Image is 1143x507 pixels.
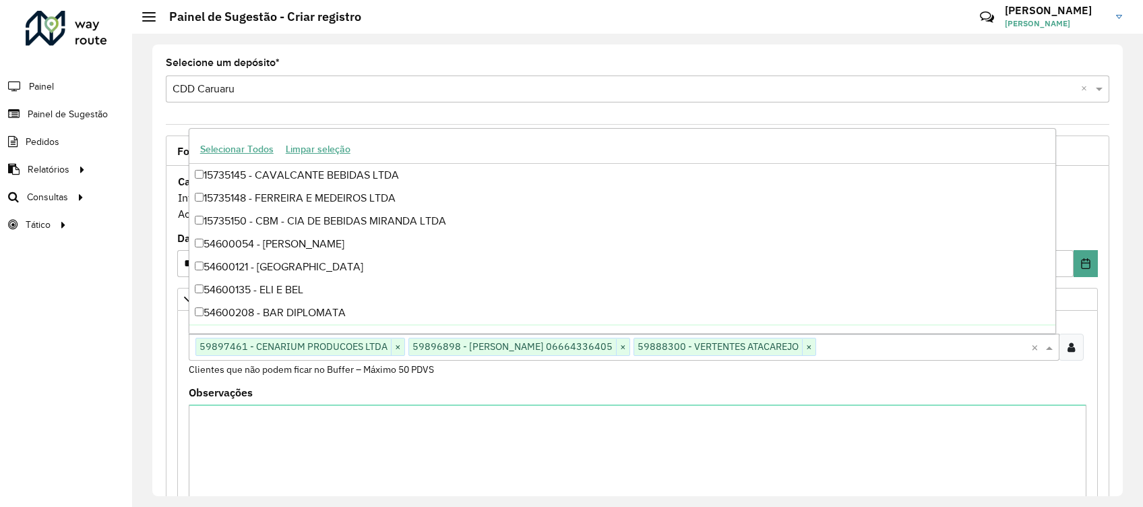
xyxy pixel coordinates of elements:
span: Formulário Painel de Sugestão [177,146,330,156]
div: 15735150 - CBM - CIA DE BEBIDAS MIRANDA LTDA [189,210,1055,233]
div: 15735145 - CAVALCANTE BEBIDAS LTDA [189,164,1055,187]
span: Relatórios [28,162,69,177]
span: × [391,339,404,355]
div: 54600135 - ELI E BEL [189,278,1055,301]
div: 54600208 - BAR DIPLOMATA [189,301,1055,324]
span: 59896898 - [PERSON_NAME] 06664336405 [409,338,616,355]
ng-dropdown-panel: Options list [189,128,1056,334]
div: Informe a data de inicio, fim e preencha corretamente os campos abaixo. Ao final, você irá pré-vi... [177,173,1098,222]
span: Clear all [1031,339,1043,355]
div: 54600357 - TAMPA PUBLICIDADE [189,324,1055,347]
div: 15735148 - FERREIRA E MEDEIROS LTDA [189,187,1055,210]
span: × [802,339,815,355]
a: Contato Rápido [972,3,1001,32]
div: 54600054 - [PERSON_NAME] [189,233,1055,256]
strong: Cadastro Painel de sugestão de roteirização: [178,175,400,188]
span: Clear all [1081,81,1092,97]
h2: Painel de Sugestão - Criar registro [156,9,361,24]
span: Painel [29,80,54,94]
span: [PERSON_NAME] [1005,18,1106,30]
a: Priorizar Cliente - Não podem ficar no buffer [177,288,1098,311]
span: 59888300 - VERTENTES ATACAREJO [634,338,802,355]
div: 54600121 - [GEOGRAPHIC_DATA] [189,256,1055,278]
span: × [616,339,629,355]
label: Observações [189,384,253,400]
span: Tático [26,218,51,232]
span: Pedidos [26,135,59,149]
small: Clientes que não podem ficar no Buffer – Máximo 50 PDVS [189,363,434,376]
label: Data de Vigência Inicial [177,230,301,246]
span: 59897461 - CENARIUM PRODUCOES LTDA [196,338,391,355]
span: Consultas [27,190,68,204]
h3: [PERSON_NAME] [1005,4,1106,17]
button: Selecionar Todos [194,139,280,160]
span: Painel de Sugestão [28,107,108,121]
button: Choose Date [1074,250,1098,277]
label: Selecione um depósito [166,55,280,71]
button: Limpar seleção [280,139,357,160]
